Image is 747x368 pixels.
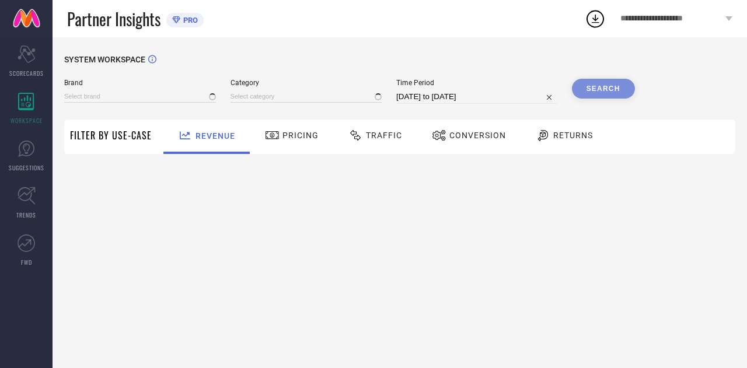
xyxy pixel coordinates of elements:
input: Select time period [396,90,557,104]
div: Open download list [585,8,606,29]
input: Select brand [64,90,216,103]
input: Select category [231,90,382,103]
span: PRO [180,16,198,24]
span: TRENDS [16,211,36,219]
span: Partner Insights [67,7,160,31]
span: Conversion [449,131,506,140]
span: Category [231,79,382,87]
span: SUGGESTIONS [9,163,44,172]
span: Traffic [366,131,402,140]
span: SYSTEM WORKSPACE [64,55,145,64]
span: Revenue [196,131,235,141]
span: SCORECARDS [9,69,44,78]
span: Brand [64,79,216,87]
span: Returns [553,131,593,140]
span: WORKSPACE [11,116,43,125]
span: Filter By Use-Case [70,128,152,142]
span: Pricing [282,131,319,140]
span: FWD [21,258,32,267]
span: Time Period [396,79,557,87]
